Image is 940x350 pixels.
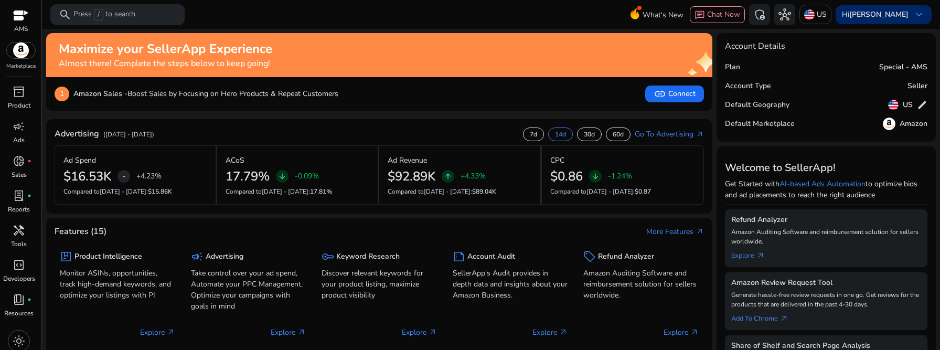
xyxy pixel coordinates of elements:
p: Amazon Auditing Software and reimbursement solution for sellers worldwide. [731,227,921,246]
span: sell [583,250,596,263]
span: code_blocks [13,259,25,271]
h5: Default Marketplace [725,120,795,129]
h2: $16.53K [63,169,111,184]
p: Boost Sales by Focusing on Hero Products & Repeat Customers [73,88,338,99]
span: 17.81% [310,187,332,196]
h5: Amazon Review Request Tool [731,279,921,288]
span: fiber_manual_record [27,194,31,198]
h2: Maximize your SellerApp Experience [59,41,272,57]
p: Get Started with to optimize bids and ad placements to reach the right audience [725,178,927,200]
span: / [94,9,103,20]
h5: Product Intelligence [74,252,142,261]
p: CPC [550,155,564,166]
p: Generate hassle-free review requests in one go. Get reviews for the products that are delivered i... [731,290,921,309]
a: Add To Chrome [731,309,797,324]
span: Chat Now [707,9,740,19]
span: campaign [13,120,25,133]
span: keyboard_arrow_down [913,8,925,21]
a: Go To Advertisingarrow_outward [635,129,704,140]
span: light_mode [13,335,25,347]
span: What's New [643,6,683,24]
span: hub [778,8,791,21]
span: arrow_upward [444,172,452,181]
p: ([DATE] - [DATE]) [103,130,154,139]
img: us.svg [804,9,815,20]
p: Hi [842,11,909,18]
h5: Account Type [725,82,771,91]
p: 30d [584,130,595,139]
p: +4.23% [136,173,162,180]
h2: $0.86 [550,169,583,184]
h4: Account Details [725,41,785,51]
span: arrow_outward [167,328,175,336]
img: us.svg [888,100,899,110]
button: admin_panel_settings [749,4,770,25]
span: admin_panel_settings [753,8,766,21]
p: Reports [8,205,30,214]
p: Product [8,101,30,110]
h5: Refund Analyzer [731,216,921,225]
h5: Plan [725,63,740,72]
h2: $92.89K [388,169,435,184]
p: Marketplace [6,62,36,70]
p: 1 [55,87,69,101]
span: package [60,250,72,263]
p: SellerApp's Audit provides in depth data and insights about your Amazon Business. [453,268,568,301]
span: book_4 [13,293,25,306]
p: US [817,5,827,24]
span: $89.04K [472,187,496,196]
a: AI-based Ads Automation [779,179,866,189]
h5: Special - AMS [879,63,927,72]
button: linkConnect [645,86,704,102]
p: Discover relevant keywords for your product listing, maximize product visibility [322,268,437,301]
span: fiber_manual_record [27,298,31,302]
p: -1.24% [608,173,632,180]
span: chat [695,10,705,20]
span: lab_profile [13,189,25,202]
h5: Advertising [206,252,243,261]
p: Developers [3,274,35,283]
span: [DATE] - [DATE] [424,187,471,196]
p: +4.33% [461,173,486,180]
p: Ad Revenue [388,155,427,166]
p: Compared to : [388,187,532,196]
a: More Featuresarrow_outward [646,226,704,237]
span: - [122,170,126,183]
p: Ad Spend [63,155,96,166]
span: arrow_outward [696,227,704,236]
span: link [654,88,666,100]
span: summarize [453,250,465,263]
span: arrow_outward [690,328,699,336]
p: Resources [4,309,34,318]
h4: Advertising [55,129,99,139]
p: Explore [664,327,699,338]
span: [DATE] - [DATE] [262,187,308,196]
p: -0.09% [295,173,319,180]
p: AMS [13,24,29,34]
h3: Welcome to SellerApp! [725,162,927,174]
h5: Seller [907,82,927,91]
span: edit [917,100,927,110]
p: Explore [271,327,306,338]
p: Sales [12,170,27,179]
a: Explorearrow_outward [731,246,773,261]
h5: Default Geography [725,101,789,110]
p: Monitor ASINs, opportunities, track high-demand keywords, and optimize your listings with PI [60,268,175,301]
h5: Refund Analyzer [598,252,654,261]
span: arrow_downward [591,172,600,181]
h4: Features (15) [55,227,106,237]
span: arrow_outward [559,328,568,336]
span: [DATE] - [DATE] [100,187,146,196]
h2: 17.79% [226,169,270,184]
span: fiber_manual_record [27,159,31,163]
p: 60d [613,130,624,139]
p: Compared to : [63,187,207,196]
b: Amazon Sales - [73,89,127,99]
span: inventory_2 [13,86,25,98]
span: arrow_outward [696,130,704,139]
p: Compared to : [226,187,370,196]
p: ACoS [226,155,244,166]
span: Connect [654,88,696,100]
p: 14d [555,130,566,139]
h5: Keyword Research [336,252,400,261]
